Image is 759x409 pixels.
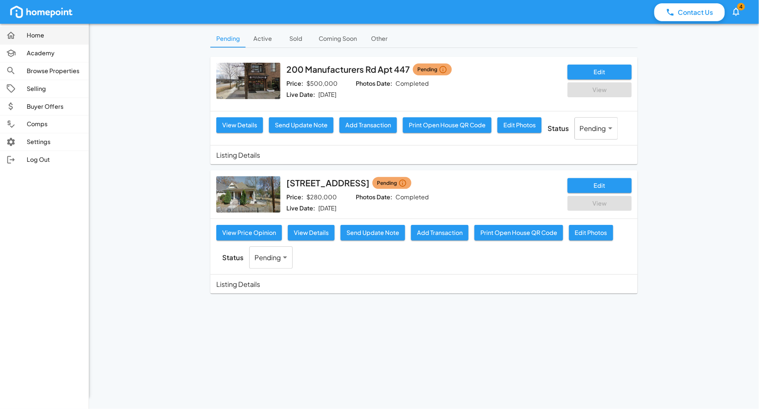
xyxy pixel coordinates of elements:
[216,225,282,241] button: View Price Opinion
[568,178,632,193] button: Edit
[306,79,338,88] p: $500,000
[403,117,492,133] button: Print Open House QR Code
[737,3,745,10] span: 4
[216,117,263,133] button: View Details
[269,117,333,133] button: Send Update Note
[216,176,280,213] img: streetview
[396,193,429,202] p: Completed
[286,204,315,213] p: Live Date:
[216,279,260,289] p: Listing Details
[286,193,303,202] p: Price:
[417,65,437,74] span: Pending
[216,150,260,160] p: Listing Details
[249,246,293,268] div: Pending
[222,252,243,262] p: Status
[318,91,336,99] p: [DATE]
[356,193,393,202] p: Photos Date:
[27,85,83,93] p: Selling
[728,2,744,21] button: 4
[356,79,393,88] p: Photos Date:
[279,30,313,48] button: Sold
[403,117,492,139] a: Print Open House QR Code
[313,30,363,48] button: Coming Soon
[497,117,542,133] button: Edit Photos
[9,4,74,19] img: homepoint_logo_white.png
[396,79,429,88] p: Completed
[377,179,397,187] span: Pending
[286,79,303,88] p: Price:
[210,30,246,48] button: Pending
[306,193,337,202] p: $280,000
[339,117,397,133] button: Add Transaction
[216,63,280,99] img: streetview
[27,120,83,128] p: Comps
[568,65,632,79] button: Edit
[318,204,336,213] p: [DATE]
[678,7,713,17] p: Contact Us
[286,63,410,76] h6: 200 Manufacturers Rd Apt 447
[575,117,618,139] div: Pending
[474,225,563,241] button: Print Open House QR Code
[341,225,405,241] button: Send Update Note
[288,225,335,241] button: View Details
[27,67,83,75] p: Browse Properties
[411,225,469,241] button: Add Transaction
[363,30,396,48] button: Other
[569,225,613,241] button: Edit Photos
[27,156,83,164] p: Log Out
[548,123,569,133] p: Status
[27,31,83,40] p: Home
[27,102,83,111] p: Buyer Offers
[27,49,83,58] p: Academy
[27,138,83,146] p: Settings
[286,176,369,190] h6: [STREET_ADDRESS]
[246,30,279,48] button: Active
[210,275,638,294] div: Listing Details
[210,145,638,164] div: Listing Details
[286,91,315,99] p: Live Date:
